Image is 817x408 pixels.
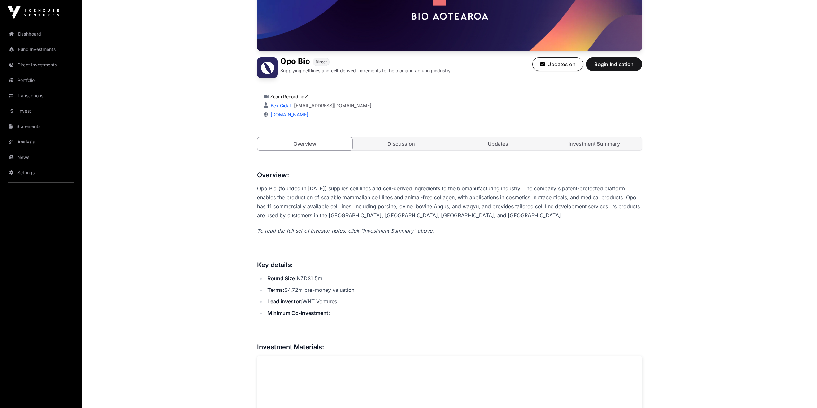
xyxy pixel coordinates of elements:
h3: Key details: [257,260,642,270]
a: Invest [5,104,77,118]
li: WNT Ventures [265,297,642,306]
strong: : [301,298,302,305]
button: Begin Indication [586,57,642,71]
a: Begin Indication [586,64,642,70]
button: Updates on [532,57,583,71]
a: Statements [5,119,77,134]
img: Opo Bio [257,57,278,78]
iframe: Chat Widget [785,377,817,408]
a: News [5,150,77,164]
strong: Minimum Co-investment: [267,310,330,316]
strong: Round Size: [267,275,297,282]
li: $4.72m pre-money valuation [265,285,642,294]
p: Supplying cell lines and cell-derived ingredients to the biomanufacturing industry. [280,67,452,74]
img: Icehouse Ventures Logo [8,6,59,19]
strong: Lead investor [267,298,301,305]
a: Dashboard [5,27,77,41]
a: [EMAIL_ADDRESS][DOMAIN_NAME] [294,102,371,109]
nav: Tabs [257,137,642,150]
h1: Opo Bio [280,57,310,66]
h3: Investment Materials: [257,342,642,352]
a: Discussion [354,137,449,150]
a: Transactions [5,89,77,103]
a: Zoom Recording [270,94,308,99]
a: [DOMAIN_NAME] [268,112,308,117]
span: Direct [316,59,327,65]
a: Portfolio [5,73,77,87]
a: Investment Summary [547,137,642,150]
em: To read the full set of investor notes, click "Investment Summary" above. [257,228,434,234]
a: Fund Investments [5,42,77,56]
a: Updates [450,137,546,150]
a: Bex Gidall [269,103,291,108]
h3: Overview: [257,170,642,180]
a: Analysis [5,135,77,149]
a: Direct Investments [5,58,77,72]
span: Begin Indication [594,60,634,68]
strong: Terms: [267,287,284,293]
a: Overview [257,137,353,151]
li: NZD$1.5m [265,274,642,283]
p: Opo Bio (founded in [DATE]) supplies cell lines and cell-derived ingredients to the biomanufactur... [257,184,642,220]
a: Settings [5,166,77,180]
